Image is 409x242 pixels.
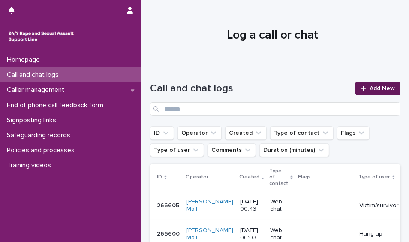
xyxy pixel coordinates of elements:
p: ID [157,172,162,182]
button: Type of contact [270,126,334,140]
p: - [299,202,353,209]
input: Search [150,102,400,116]
p: Signposting links [3,116,63,124]
p: Policies and processes [3,146,81,154]
button: Comments [208,143,256,157]
img: rhQMoQhaT3yELyF149Cw [7,28,75,45]
p: - [299,230,353,238]
button: Type of user [150,143,204,157]
p: Hung up [360,230,399,238]
p: Call and chat logs [3,71,66,79]
button: Operator [177,126,222,140]
p: Type of contact [269,166,288,188]
p: 266600 [157,229,181,238]
p: Caller management [3,86,71,94]
a: [PERSON_NAME] Mall [186,198,233,213]
p: End of phone call feedback form [3,101,110,109]
p: 266605 [157,200,181,209]
button: Duration (minutes) [259,143,329,157]
button: Created [225,126,267,140]
h1: Call and chat logs [150,82,350,95]
p: Web chat [270,227,292,242]
p: Flags [298,172,311,182]
a: Add New [355,82,400,95]
p: Victim/survivor [360,202,399,209]
h1: Log a call or chat [150,28,395,43]
a: [PERSON_NAME] Mall [186,227,233,242]
p: [DATE] 00:03 [240,227,263,242]
p: Training videos [3,161,58,169]
p: Safeguarding records [3,131,77,139]
p: Type of user [359,172,390,182]
p: Homepage [3,56,47,64]
p: Operator [186,172,208,182]
button: Flags [337,126,370,140]
p: Web chat [270,198,292,213]
p: [DATE] 00:43 [240,198,263,213]
span: Add New [370,85,395,91]
button: ID [150,126,174,140]
p: Created [239,172,259,182]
